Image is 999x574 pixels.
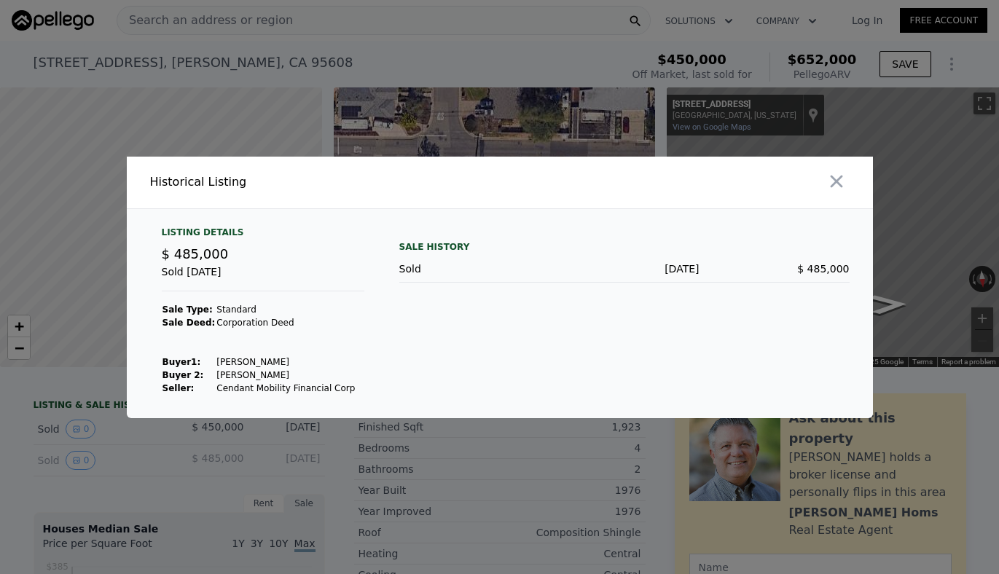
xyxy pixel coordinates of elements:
div: Sold [DATE] [162,264,364,291]
strong: Sale Deed: [162,318,216,328]
strong: Seller : [162,383,195,393]
strong: Buyer 1 : [162,357,201,367]
td: Corporation Deed [216,316,356,329]
td: Cendant Mobility Financial Corp [216,382,356,395]
div: [DATE] [549,262,700,276]
div: Sale History [399,238,850,256]
span: $ 485,000 [797,263,849,275]
div: Historical Listing [150,173,494,191]
td: Standard [216,303,356,316]
td: [PERSON_NAME] [216,369,356,382]
strong: Sale Type: [162,304,213,315]
span: $ 485,000 [162,246,229,262]
div: Listing Details [162,227,364,244]
strong: Buyer 2: [162,370,204,380]
div: Sold [399,262,549,276]
td: [PERSON_NAME] [216,355,356,369]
